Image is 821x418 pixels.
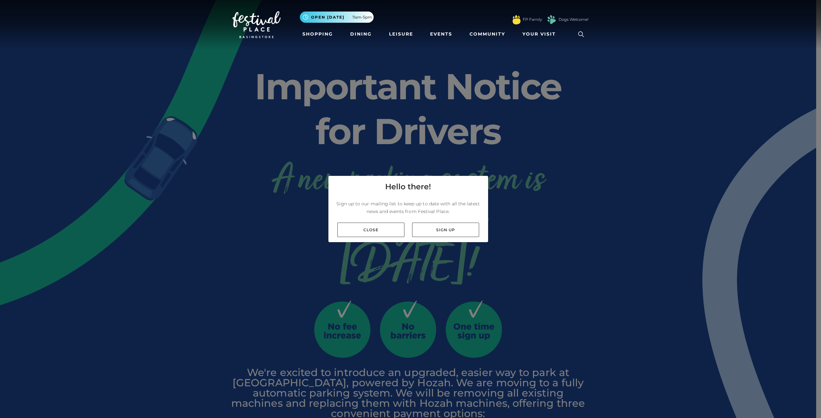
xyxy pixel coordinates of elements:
p: Sign up to our mailing list to keep up to date with all the latest news and events from Festival ... [334,200,483,215]
span: Open [DATE] [311,14,344,20]
a: Leisure [386,28,416,40]
a: Sign up [412,223,479,237]
a: Community [467,28,508,40]
h4: Hello there! [385,181,431,193]
a: Dining [348,28,374,40]
a: Events [427,28,455,40]
span: 11am-5pm [352,14,372,20]
a: Shopping [300,28,335,40]
img: Festival Place Logo [233,11,281,38]
a: Your Visit [520,28,562,40]
a: FP Family [523,17,542,22]
button: Open [DATE] 11am-5pm [300,12,374,23]
a: Dogs Welcome! [559,17,588,22]
span: Your Visit [522,31,556,37]
a: Close [337,223,404,237]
